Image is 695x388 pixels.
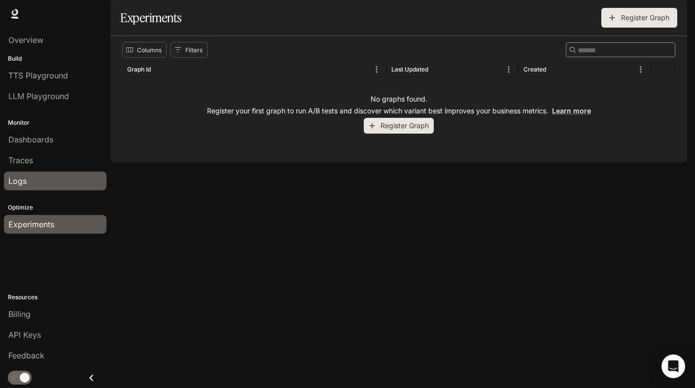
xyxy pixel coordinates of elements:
[429,62,444,77] button: Sort
[152,62,167,77] button: Sort
[547,62,562,77] button: Sort
[633,62,648,77] button: Menu
[171,42,208,58] button: Show filters
[661,354,685,378] div: Open Intercom Messenger
[122,42,167,58] button: Select columns
[523,66,546,73] div: Created
[120,8,181,28] h1: Experiments
[391,66,428,73] div: Last Updated
[566,42,675,57] div: Search
[601,8,677,28] button: Register Graph
[207,106,591,116] p: Register your first graph to run A/B tests and discover which variant best improves your business...
[369,62,384,77] button: Menu
[371,94,427,104] p: No graphs found.
[552,106,591,115] a: Learn more
[364,118,434,134] button: Register Graph
[501,62,516,77] button: Menu
[127,66,151,73] div: Graph Id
